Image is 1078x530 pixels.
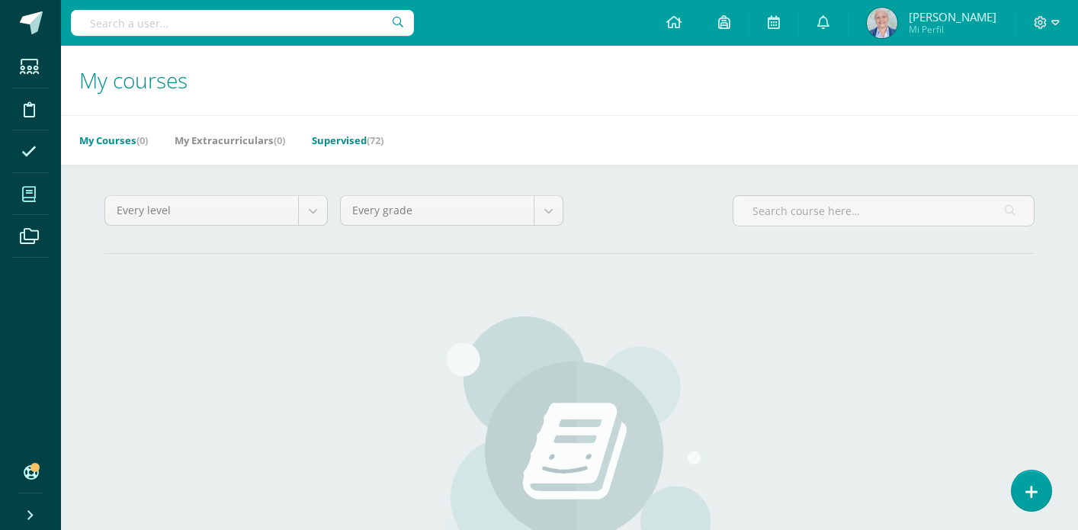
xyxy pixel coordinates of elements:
[733,196,1034,226] input: Search course here…
[909,9,996,24] span: [PERSON_NAME]
[117,196,287,225] span: Every level
[274,133,285,147] span: (0)
[136,133,148,147] span: (0)
[367,133,383,147] span: (72)
[867,8,897,38] img: 7f9121963eb843c30c7fd736a29cc10b.png
[79,128,148,153] a: My Courses(0)
[71,10,414,36] input: Search a user…
[312,128,383,153] a: Supervised(72)
[175,128,285,153] a: My Extracurriculars(0)
[105,196,327,225] a: Every level
[79,66,188,95] span: My courses
[341,196,563,225] a: Every grade
[352,196,522,225] span: Every grade
[909,23,996,36] span: Mi Perfil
